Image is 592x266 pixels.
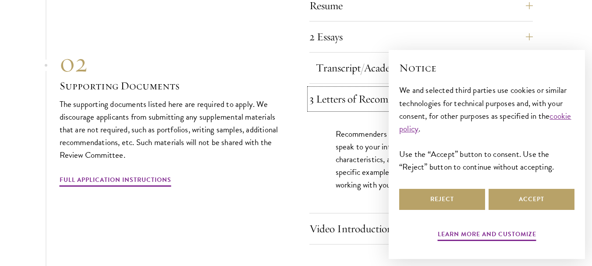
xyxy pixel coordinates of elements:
[316,57,539,78] button: Transcript/Academic Records
[60,78,283,93] h3: Supporting Documents
[60,98,283,161] p: The supporting documents listed here are required to apply. We discourage applicants from submitt...
[489,189,574,210] button: Accept
[399,60,574,75] h2: Notice
[336,128,507,191] p: Recommenders should know you well and be able to speak to your intellectual abilities, personal c...
[60,174,171,188] a: Full Application Instructions
[309,26,533,47] button: 2 Essays
[309,89,533,110] button: 3 Letters of Recommendation
[438,229,536,242] button: Learn more and customize
[399,84,574,173] div: We and selected third parties use cookies or similar technologies for technical purposes and, wit...
[60,47,283,78] div: 02
[309,218,533,239] button: Video Introduction
[399,110,571,135] a: cookie policy
[399,189,485,210] button: Reject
